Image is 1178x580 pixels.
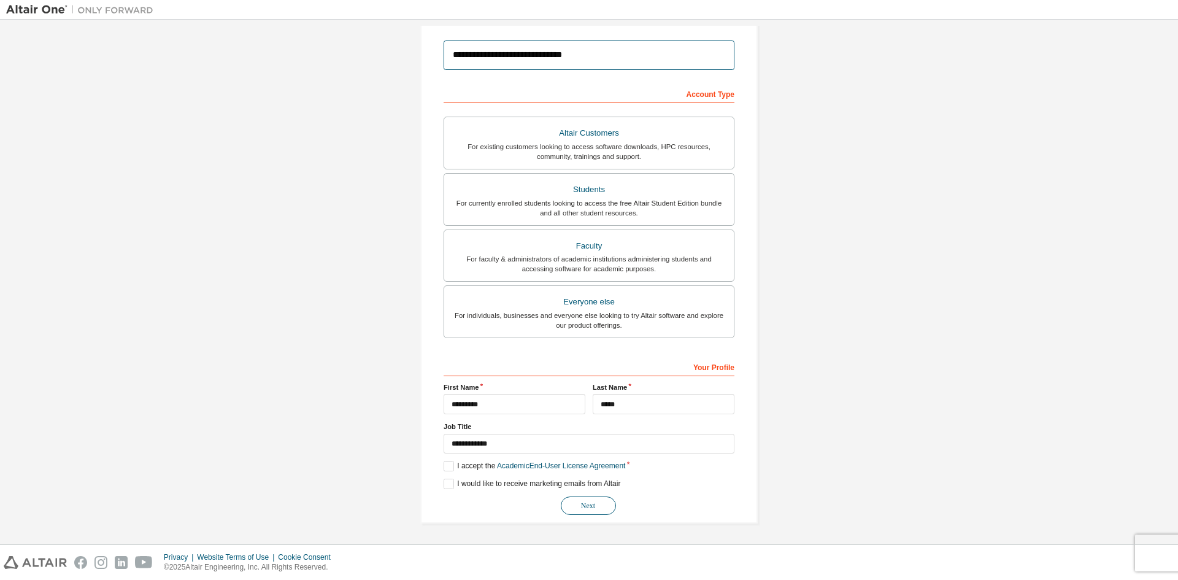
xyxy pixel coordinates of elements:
img: instagram.svg [94,556,107,569]
img: altair_logo.svg [4,556,67,569]
div: Privacy [164,552,197,562]
div: Cookie Consent [278,552,337,562]
div: Faculty [452,238,726,255]
p: © 2025 Altair Engineering, Inc. All Rights Reserved. [164,562,338,573]
div: Website Terms of Use [197,552,278,562]
label: I would like to receive marketing emails from Altair [444,479,620,489]
div: For currently enrolled students looking to access the free Altair Student Edition bundle and all ... [452,198,726,218]
label: Job Title [444,422,734,431]
div: For individuals, businesses and everyone else looking to try Altair software and explore our prod... [452,311,726,330]
label: Last Name [593,382,734,392]
div: Your Profile [444,357,734,376]
img: facebook.svg [74,556,87,569]
label: I accept the [444,461,625,471]
div: For existing customers looking to access software downloads, HPC resources, community, trainings ... [452,142,726,161]
div: Students [452,181,726,198]
label: First Name [444,382,585,392]
div: Altair Customers [452,125,726,142]
img: Altair One [6,4,160,16]
div: Account Type [444,83,734,103]
div: For faculty & administrators of academic institutions administering students and accessing softwa... [452,254,726,274]
a: Academic End-User License Agreement [497,462,625,470]
button: Next [561,497,616,515]
img: linkedin.svg [115,556,128,569]
div: Everyone else [452,293,726,311]
img: youtube.svg [135,556,153,569]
